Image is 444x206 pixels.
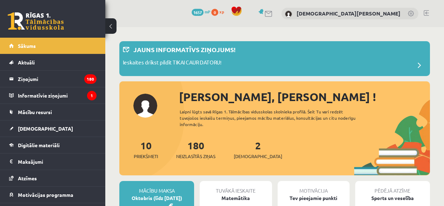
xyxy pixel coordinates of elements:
span: Mācību resursi [18,109,52,115]
p: Ieskaites drīkst pildīt TIKAI CAUR DATORU! [123,58,221,68]
a: Informatīvie ziņojumi1 [9,87,97,104]
div: Tuvākā ieskaite [200,181,272,194]
legend: Informatīvie ziņojumi [18,87,97,104]
span: Sākums [18,43,36,49]
div: [PERSON_NAME], [PERSON_NAME] ! [179,88,430,105]
div: Oktobris (līdz [DATE]) [119,194,194,202]
div: Mācību maksa [119,181,194,194]
a: [DEMOGRAPHIC_DATA] [9,120,97,137]
div: Laipni lūgts savā Rīgas 1. Tālmācības vidusskolas skolnieka profilā. Šeit Tu vari redzēt tuvojošo... [180,108,366,127]
a: Atzīmes [9,170,97,186]
span: Motivācijas programma [18,192,73,198]
span: Aktuāli [18,59,35,65]
div: Matemātika [200,194,272,202]
span: mP [205,9,210,14]
a: Maksājumi [9,154,97,170]
a: Digitālie materiāli [9,137,97,153]
a: 0 xp [211,9,227,14]
a: 10Priekšmeti [134,139,158,160]
span: [DEMOGRAPHIC_DATA] [18,125,73,132]
div: Pēdējā atzīme [355,181,430,194]
a: Mācību resursi [9,104,97,120]
div: Motivācija [278,181,350,194]
span: Digitālie materiāli [18,142,60,148]
a: 1657 mP [192,9,210,14]
a: Aktuāli [9,54,97,70]
span: xp [219,9,224,14]
i: 180 [84,74,97,84]
span: Priekšmeti [134,153,158,160]
img: Kristians Lipskis [285,11,292,18]
a: Jauns informatīvs ziņojums! Ieskaites drīkst pildīt TIKAI CAUR DATORU! [123,45,426,73]
i: 1 [87,91,97,100]
a: Rīgas 1. Tālmācības vidusskola [8,12,64,30]
div: Sports un veselība [355,194,430,202]
a: Ziņojumi180 [9,71,97,87]
div: Tev pieejamie punkti [278,194,350,202]
a: Motivācijas programma [9,187,97,203]
span: 1657 [192,9,204,16]
p: Jauns informatīvs ziņojums! [133,45,236,54]
a: Sākums [9,38,97,54]
span: Atzīmes [18,175,37,181]
span: [DEMOGRAPHIC_DATA] [234,153,282,160]
span: 0 [211,9,218,16]
legend: Maksājumi [18,154,97,170]
a: [DEMOGRAPHIC_DATA][PERSON_NAME] [297,10,400,17]
legend: Ziņojumi [18,71,97,87]
a: 180Neizlasītās ziņas [176,139,216,160]
span: Neizlasītās ziņas [176,153,216,160]
a: 2[DEMOGRAPHIC_DATA] [234,139,282,160]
